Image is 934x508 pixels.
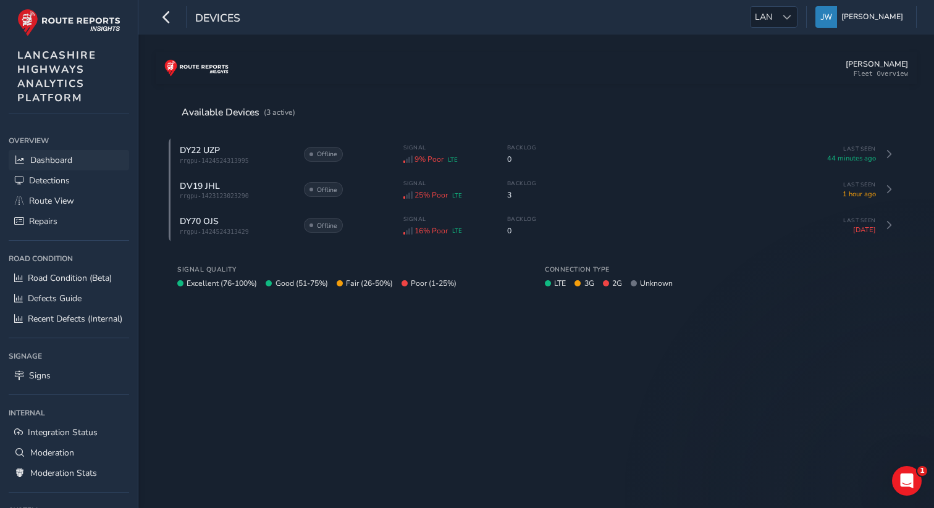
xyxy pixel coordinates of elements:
a: Dashboard [9,150,129,170]
span: (3 active) [264,107,295,117]
img: rr logo [17,9,120,36]
span: Last Seen [814,217,876,224]
div: Available Devices [182,106,295,119]
span: rrgpu-1424524313429 [180,228,291,235]
span: 1 [917,466,927,476]
span: [DATE] [814,225,876,235]
span: Good (51-75%) [276,278,328,288]
span: Backlog [507,144,537,151]
span: Devices [195,10,240,28]
a: Moderation Stats [9,463,129,483]
span: Signal [403,180,490,187]
span: 0 [507,154,537,164]
span: LTE [554,278,566,288]
span: Defects Guide [28,293,82,304]
div: Signal Quality [177,265,528,274]
div: Connection Type [545,265,895,274]
span: 0 [507,226,537,236]
a: Road Condition (Beta) [9,268,129,288]
span: Dashboard [30,154,72,166]
span: Unknown [640,278,673,288]
span: Offline [317,221,337,230]
span: DV19 JHL [180,180,220,192]
span: Signal [403,144,490,151]
span: 44 minutes ago [814,154,876,163]
span: 3G [584,278,594,288]
div: [PERSON_NAME] [846,59,908,69]
span: LTE [448,156,458,164]
span: DY22 UZP [180,144,220,156]
span: DY70 OJS [180,215,219,227]
span: Detections [29,175,70,186]
a: Route View [9,191,129,211]
span: Last Seen [814,145,876,152]
iframe: Intercom live chat [892,466,922,496]
span: Route View [29,195,74,207]
span: Moderation [30,447,74,459]
a: Recent Defects (Internal) [9,309,129,329]
span: Offline [317,185,337,194]
span: Offline [317,149,337,159]
a: Defects Guide [9,288,129,309]
div: Signage [9,347,129,365]
div: Fleet Overview [853,70,908,77]
span: rrgpu-1423123023290 [180,193,291,199]
a: Integration Status [9,422,129,443]
span: 1 hour ago [814,189,876,199]
span: 3 [507,190,537,200]
span: [PERSON_NAME] [841,6,903,28]
a: Detections [9,170,129,191]
div: Road Condition [9,249,129,268]
a: Moderation [9,443,129,463]
img: rr logo [164,59,229,77]
span: LANCASHIRE HIGHWAYS ANALYTICS PLATFORM [17,48,96,105]
button: [PERSON_NAME] [815,6,907,28]
span: Recent Defects (Internal) [28,313,122,325]
span: Excellent (76-100%) [187,278,257,288]
span: LTE [452,191,462,199]
span: Moderation Stats [30,467,97,479]
a: Signs [9,365,129,386]
span: Signs [29,370,51,381]
a: Repairs [9,211,129,231]
span: Integration Status [28,427,98,438]
img: diamond-layout [815,6,837,28]
span: 2G [612,278,622,288]
span: Repairs [29,215,57,227]
div: Internal [9,404,129,422]
span: Poor (1-25%) [411,278,456,288]
span: Signal [403,215,490,223]
div: Overview [9,131,129,150]
span: Backlog [507,180,537,187]
span: 16% Poor [414,226,448,236]
span: LAN [751,7,776,27]
span: Last Seen [814,181,876,188]
span: 9% Poor [414,154,444,164]
span: Backlog [507,215,537,223]
span: 25% Poor [414,190,448,200]
span: rrgpu-1424524313995 [180,157,291,164]
span: Road Condition (Beta) [28,272,112,284]
span: LTE [452,227,462,235]
span: Fair (26-50%) [346,278,393,288]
